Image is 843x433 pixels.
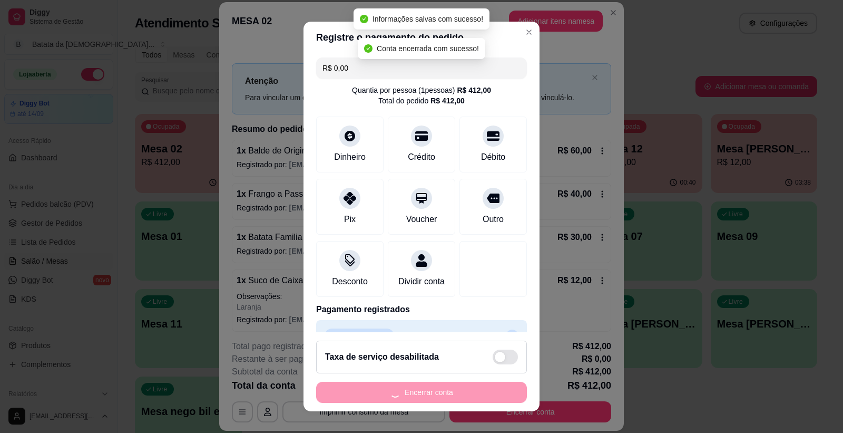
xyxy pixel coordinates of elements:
[364,44,373,53] span: check-circle
[463,330,502,342] p: R$ 250,00
[373,15,483,23] span: Informações salvas com sucesso!
[360,15,368,23] span: check-circle
[322,57,521,79] input: Ex.: hambúrguer de cordeiro
[430,95,465,106] div: R$ 412,00
[481,151,505,163] div: Débito
[334,151,366,163] div: Dinheiro
[316,303,527,316] p: Pagamento registrados
[325,351,439,363] h2: Taxa de serviço desabilitada
[457,85,491,95] div: R$ 412,00
[408,151,435,163] div: Crédito
[406,213,437,226] div: Voucher
[325,329,394,343] p: Transferência Pix
[378,95,465,106] div: Total do pedido
[377,44,479,53] span: Conta encerrada com sucesso!
[352,85,491,95] div: Quantia por pessoa ( 1 pessoas)
[483,213,504,226] div: Outro
[521,24,537,41] button: Close
[303,22,540,53] header: Registre o pagamento do pedido
[398,275,445,288] div: Dividir conta
[332,275,368,288] div: Desconto
[344,213,356,226] div: Pix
